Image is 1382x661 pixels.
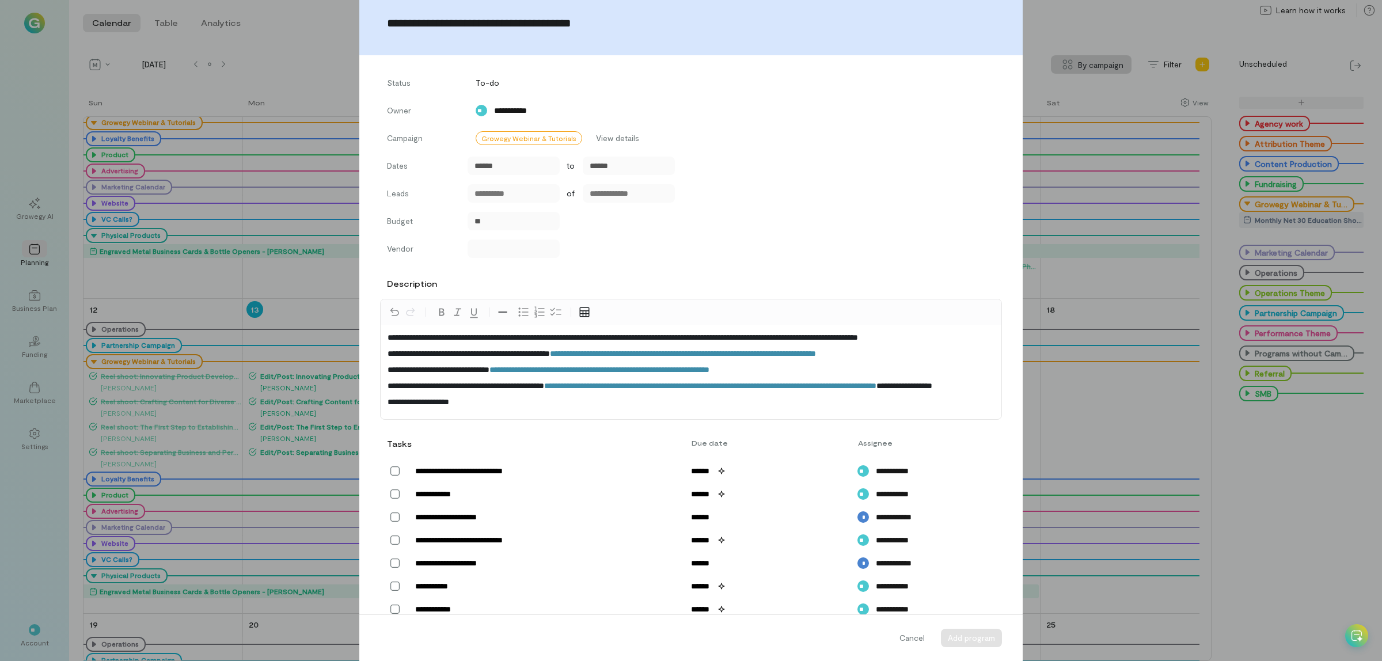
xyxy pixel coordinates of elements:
[387,188,456,203] label: Leads
[948,633,995,643] span: Add program
[387,215,456,230] label: Budget
[387,278,437,290] label: Description
[567,188,575,199] span: of
[567,160,575,172] span: to
[851,438,961,447] div: Assignee
[899,632,925,644] span: Cancel
[381,325,1001,419] div: editable markdown
[387,105,456,120] label: Owner
[387,160,456,172] label: Dates
[596,132,639,144] span: View details
[387,77,456,92] label: Status
[387,132,456,147] label: Campaign
[387,243,456,258] label: Vendor
[941,629,1002,647] button: Add program
[685,438,851,447] div: Due date
[387,438,409,450] div: Tasks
